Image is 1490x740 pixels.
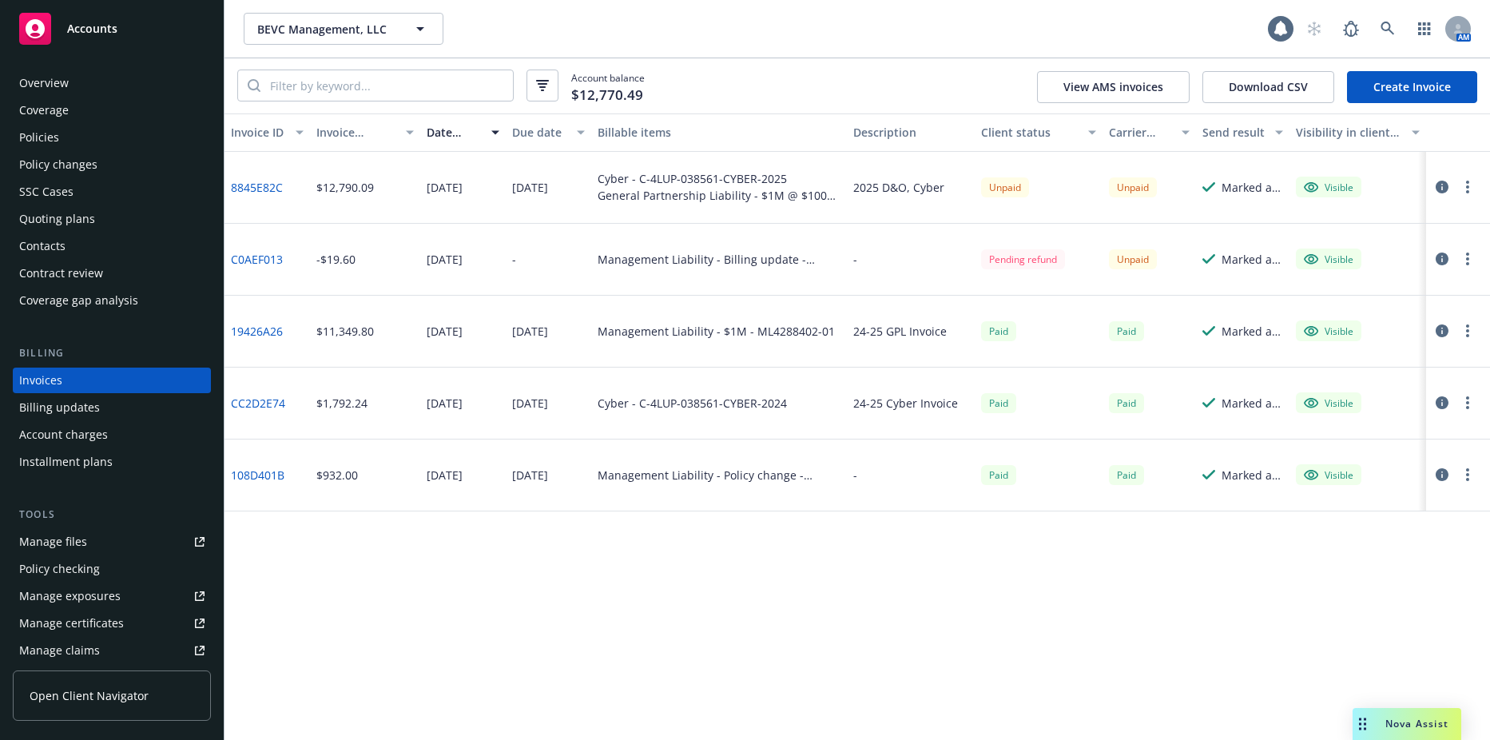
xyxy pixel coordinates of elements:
div: Marked as sent [1222,251,1283,268]
a: Policies [13,125,211,150]
a: Installment plans [13,449,211,475]
a: Create Invoice [1347,71,1477,103]
div: $1,792.24 [316,395,368,412]
div: Manage claims [19,638,100,663]
div: 24-25 Cyber Invoice [853,395,958,412]
div: Visible [1304,324,1353,338]
span: $12,770.49 [571,85,643,105]
a: 19426A26 [231,323,283,340]
div: Tools [13,507,211,523]
a: Report a Bug [1335,13,1367,45]
span: BEVC Management, LLC [257,21,395,38]
div: [DATE] [512,395,548,412]
div: Paid [1109,321,1144,341]
a: SSC Cases [13,179,211,205]
div: -$19.60 [316,251,356,268]
div: Paid [1109,465,1144,485]
div: Description [853,124,968,141]
button: Description [847,113,975,152]
div: Management Liability - Policy change - ML4288402-0 [598,467,840,483]
div: Invoice amount [316,124,397,141]
div: [DATE] [427,467,463,483]
div: Cyber - C-4LUP-038561-CYBER-2025 [598,170,840,187]
div: Due date [512,124,567,141]
span: Paid [981,465,1016,485]
div: Billing updates [19,395,100,420]
div: Contacts [19,233,66,259]
a: Start snowing [1298,13,1330,45]
div: Manage exposures [19,583,121,609]
div: Marked as sent [1222,467,1283,483]
button: Invoice amount [310,113,421,152]
div: Unpaid [1109,249,1157,269]
div: Policy changes [19,152,97,177]
button: Billable items [591,113,847,152]
div: Manage files [19,529,87,555]
div: Visibility in client dash [1296,124,1402,141]
div: [DATE] [427,323,463,340]
div: Quoting plans [19,206,95,232]
div: $11,349.80 [316,323,374,340]
div: Policy checking [19,556,100,582]
div: Pending refund [981,249,1065,269]
a: Manage certificates [13,611,211,636]
a: C0AEF013 [231,251,283,268]
div: Billable items [598,124,840,141]
button: Visibility in client dash [1289,113,1426,152]
div: Visible [1304,396,1353,410]
a: Switch app [1409,13,1440,45]
div: Management Liability - $1M - ML4288402-01 [598,323,835,340]
button: BEVC Management, LLC [244,13,443,45]
div: [DATE] [512,467,548,483]
span: Paid [1109,393,1144,413]
div: [DATE] [512,179,548,196]
a: Billing updates [13,395,211,420]
a: Coverage gap analysis [13,288,211,313]
span: Open Client Navigator [30,687,149,704]
div: Installment plans [19,449,113,475]
button: Date issued [420,113,506,152]
a: 108D401B [231,467,284,483]
div: Marked as sent [1222,179,1283,196]
div: Account charges [19,422,108,448]
button: Nova Assist [1353,708,1461,740]
input: Filter by keyword... [260,70,513,101]
div: Overview [19,70,69,96]
div: [DATE] [512,323,548,340]
div: Coverage [19,97,69,123]
div: 2025 D&O, Cyber [853,179,944,196]
div: Marked as sent [1222,323,1283,340]
a: Contacts [13,233,211,259]
button: Invoice ID [224,113,310,152]
div: - [853,467,857,483]
a: Account charges [13,422,211,448]
a: Manage claims [13,638,211,663]
div: 24-25 GPL Invoice [853,323,947,340]
div: Contract review [19,261,103,286]
div: Client status [981,124,1079,141]
span: Account balance [571,71,645,101]
button: Carrier status [1103,113,1196,152]
div: Manage certificates [19,611,124,636]
div: Coverage gap analysis [19,288,138,313]
div: $12,790.09 [316,179,374,196]
a: Invoices [13,368,211,393]
span: Accounts [67,22,117,35]
div: - [853,251,857,268]
a: Coverage [13,97,211,123]
a: Policy checking [13,556,211,582]
div: Paid [981,393,1016,413]
a: Manage files [13,529,211,555]
div: Visible [1304,180,1353,194]
a: Accounts [13,6,211,51]
div: Send result [1202,124,1266,141]
div: General Partnership Liability - $1M @ $100K - P-001-001730200-01 [598,187,840,204]
div: [DATE] [427,179,463,196]
div: Unpaid [1109,177,1157,197]
span: Manage exposures [13,583,211,609]
div: $932.00 [316,467,358,483]
div: [DATE] [427,395,463,412]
